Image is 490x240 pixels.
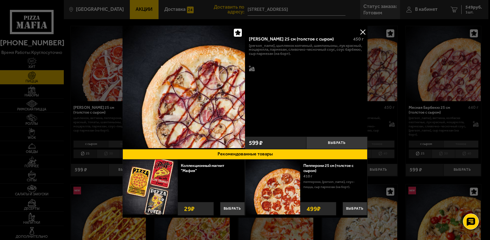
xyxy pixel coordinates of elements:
[249,36,348,42] div: [PERSON_NAME] 25 см (толстое с сыром)
[303,163,353,173] a: Пепперони 25 см (толстое с сыром)
[306,137,367,149] button: Выбрать
[122,26,245,149] a: Чикен Барбекю 25 см (толстое с сыром)
[182,202,196,215] strong: 29 ₽
[303,174,312,178] span: 410 г
[353,36,364,42] span: 450 г
[343,202,367,215] button: Выбрать
[249,44,364,56] p: [PERSON_NAME], цыпленок копченый, шампиньоны, лук красный, моцарелла, пармезан, сливочно-чесночны...
[303,179,362,190] p: пепперони, [PERSON_NAME], соус-пицца, сыр пармезан (на борт).
[122,149,367,160] button: Рекомендованные товары
[249,140,263,146] span: 599 ₽
[122,26,245,148] img: Чикен Барбекю 25 см (толстое с сыром)
[220,202,245,215] button: Выбрать
[181,163,224,173] a: Коллекционный магнит "Мафия"
[305,202,322,215] strong: 499 ₽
